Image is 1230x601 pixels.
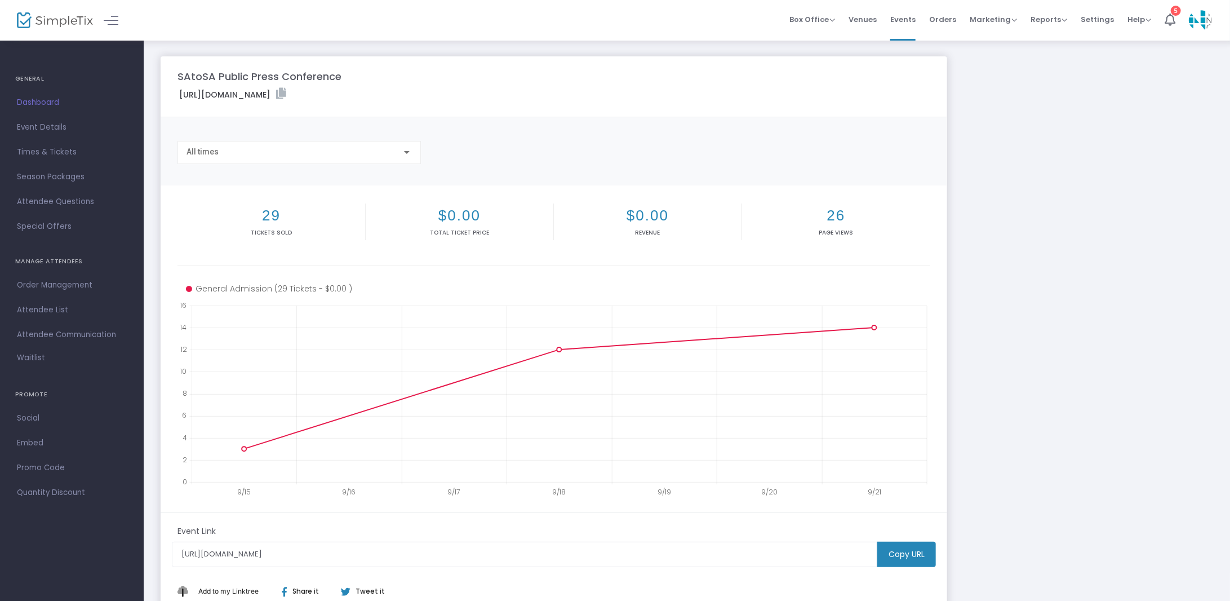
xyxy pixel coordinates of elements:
[343,487,356,497] text: 9/16
[658,487,671,497] text: 9/19
[180,300,187,310] text: 16
[179,88,286,101] label: [URL][DOMAIN_NAME]
[17,120,127,135] span: Event Details
[183,388,187,398] text: 8
[180,322,187,332] text: 14
[198,587,259,595] span: Add to my Linktree
[180,344,187,354] text: 12
[180,207,363,224] h2: 29
[553,487,566,497] text: 9/18
[17,278,127,293] span: Order Management
[182,410,187,420] text: 6
[1031,14,1067,25] span: Reports
[17,328,127,342] span: Attendee Communication
[17,436,127,450] span: Embed
[17,461,127,475] span: Promo Code
[17,303,127,317] span: Attendee List
[849,5,877,34] span: Venues
[1081,5,1114,34] span: Settings
[970,14,1017,25] span: Marketing
[877,542,936,567] m-button: Copy URL
[17,485,127,500] span: Quantity Discount
[183,477,187,487] text: 0
[177,586,196,596] img: linktree
[890,5,916,34] span: Events
[17,195,127,209] span: Attendee Questions
[17,95,127,110] span: Dashboard
[17,219,127,234] span: Special Offers
[368,228,551,237] p: Total Ticket Price
[187,147,219,156] span: All times
[177,69,341,84] m-panel-title: SAtoSA Public Press Conference
[744,207,928,224] h2: 26
[762,487,778,497] text: 9/20
[556,207,739,224] h2: $0.00
[556,228,739,237] p: Revenue
[868,487,881,497] text: 9/21
[744,228,928,237] p: Page Views
[17,170,127,184] span: Season Packages
[789,14,835,25] span: Box Office
[270,586,340,596] div: Share it
[17,145,127,160] span: Times & Tickets
[929,5,956,34] span: Orders
[177,525,216,537] m-panel-subtitle: Event Link
[368,207,551,224] h2: $0.00
[1127,14,1151,25] span: Help
[183,432,187,442] text: 4
[15,383,128,406] h4: PROMOTE
[17,411,127,426] span: Social
[180,366,187,376] text: 10
[15,68,128,90] h4: GENERAL
[448,487,460,497] text: 9/17
[237,487,251,497] text: 9/15
[15,250,128,273] h4: MANAGE ATTENDEES
[180,228,363,237] p: Tickets sold
[330,586,390,596] div: Tweet it
[183,454,187,464] text: 2
[17,352,45,364] span: Waitlist
[1171,6,1181,16] div: 5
